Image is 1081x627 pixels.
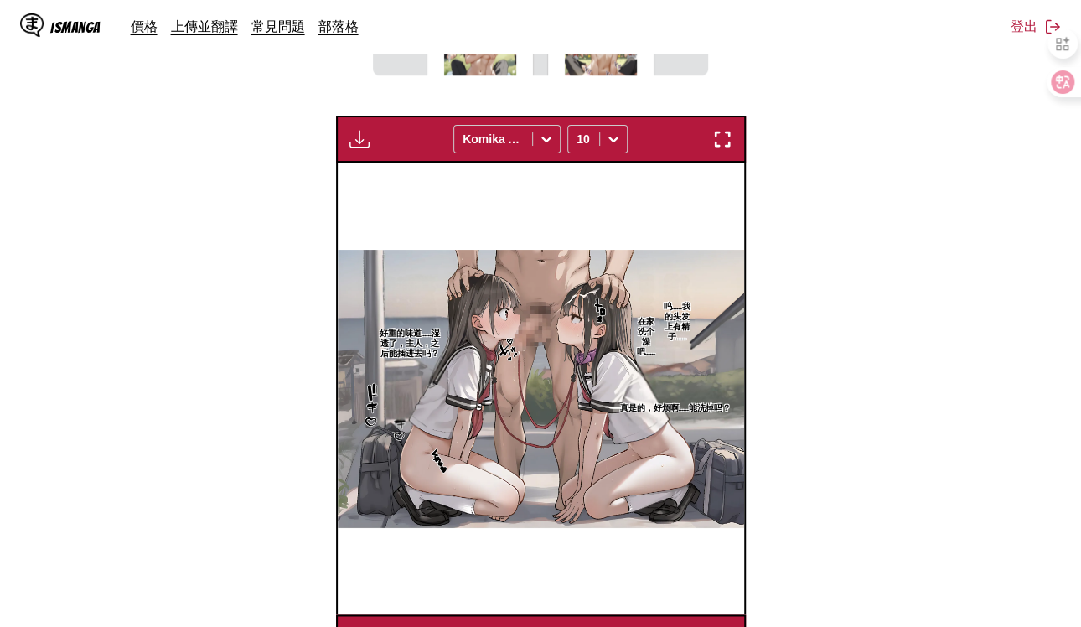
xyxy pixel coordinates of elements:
a: IsManga LogoIsManga [20,13,131,40]
a: 常見問題 [251,18,305,34]
p: 在家洗个澡吧…… [634,312,659,359]
div: IsManga [50,19,101,35]
p: 真是的，好烦啊……能洗掉吗？ [617,398,734,415]
img: Enter fullscreen [712,129,732,149]
img: Manga Panel [338,250,744,528]
img: Download translated images [349,129,370,149]
p: 好重的味道……湿透了，主人，之后能插进去吗？ [376,324,443,360]
a: 價格 [131,18,158,34]
img: Sign out [1044,18,1061,35]
a: 部落格 [318,18,359,34]
a: 上傳並翻譯 [171,18,238,34]
p: 呜……我的头发上有精子…… [659,297,695,344]
button: 登出 [1011,18,1061,36]
img: IsManga Logo [20,13,44,37]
